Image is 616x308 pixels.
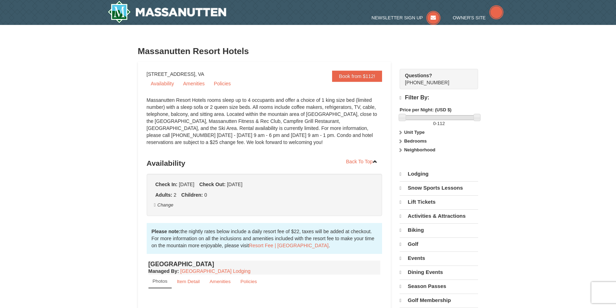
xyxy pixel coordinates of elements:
[174,192,177,198] span: 2
[400,280,478,293] a: Season Passes
[400,168,478,181] a: Lodging
[405,73,432,78] strong: Questions?
[147,78,178,89] a: Availability
[342,156,382,167] a: Back To Top
[236,275,261,288] a: Policies
[404,130,425,135] strong: Unit Type
[147,156,382,170] h3: Availability
[400,223,478,237] a: Biking
[433,121,436,126] span: 0
[400,251,478,265] a: Events
[400,294,478,307] a: Golf Membership
[148,268,179,274] strong: :
[210,279,231,284] small: Amenities
[400,237,478,251] a: Golf
[108,1,227,23] img: Massanutten Resort Logo
[153,278,167,284] small: Photos
[204,192,207,198] span: 0
[205,275,235,288] a: Amenities
[199,182,226,187] strong: Check Out:
[210,78,235,89] a: Policies
[371,15,423,20] span: Newsletter Sign Up
[147,97,382,153] div: Massanutten Resort Hotels rooms sleep up to 4 occupants and offer a choice of 1 king size bed (li...
[371,15,440,20] a: Newsletter Sign Up
[400,181,478,195] a: Snow Sports Lessons
[181,192,203,198] strong: Children:
[332,71,382,82] a: Book from $112!
[404,147,436,152] strong: Neighborhood
[148,261,381,268] h4: [GEOGRAPHIC_DATA]
[148,275,172,288] a: Photos
[405,72,465,85] span: [PHONE_NUMBER]
[154,201,174,209] button: Change
[152,229,180,234] strong: Please note:
[400,195,478,209] a: Lift Tickets
[147,223,382,254] div: the nightly rates below include a daily resort fee of $22, taxes will be added at checkout. For m...
[179,182,194,187] span: [DATE]
[148,268,177,274] span: Managed By
[155,182,178,187] strong: Check In:
[179,78,209,89] a: Amenities
[400,266,478,279] a: Dining Events
[138,44,478,58] h3: Massanutten Resort Hotels
[227,182,242,187] span: [DATE]
[400,107,451,112] strong: Price per Night: (USD $)
[453,15,503,20] a: Owner's Site
[400,94,478,101] h4: Filter By:
[177,279,200,284] small: Item Detail
[400,120,478,127] label: -
[249,243,329,248] a: Resort Fee | [GEOGRAPHIC_DATA]
[437,121,445,126] span: 112
[240,279,257,284] small: Policies
[155,192,172,198] strong: Adults:
[400,209,478,223] a: Activities & Attractions
[453,15,486,20] span: Owner's Site
[180,268,250,274] a: [GEOGRAPHIC_DATA] Lodging
[172,275,204,288] a: Item Detail
[108,1,227,23] a: Massanutten Resort
[404,138,427,144] strong: Bedrooms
